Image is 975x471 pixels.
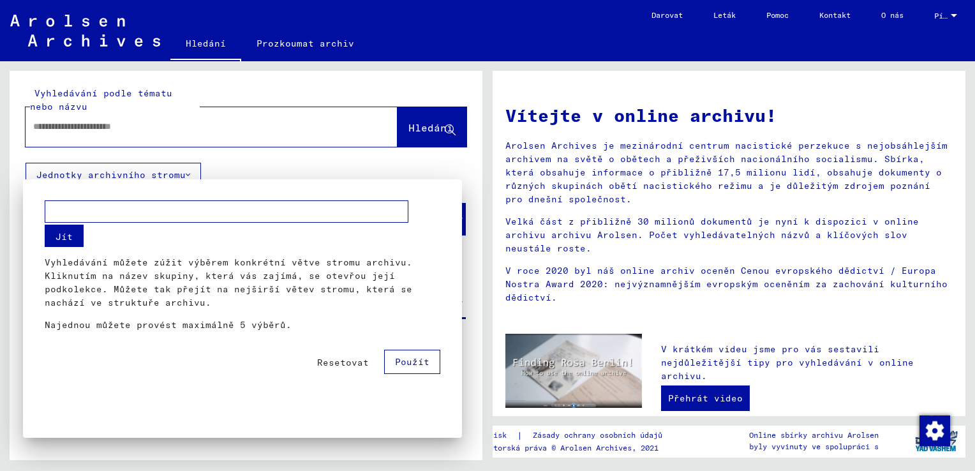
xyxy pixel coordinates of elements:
span: Použít [395,356,429,368]
p: Vyhledávání můžete zúžit výběrem konkrétní větve stromu archivu. Kliknutím na název skupiny, kter... [45,256,440,310]
button: Použít [384,350,440,374]
span: Resetovat [317,357,369,368]
button: Resetovat [307,351,379,374]
p: Najednou můžete provést maximálně 5 výběrů. [45,318,440,332]
div: Změnit souhlas [919,415,949,445]
button: Jít [45,225,84,247]
img: Změnit souhlas [919,415,950,446]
